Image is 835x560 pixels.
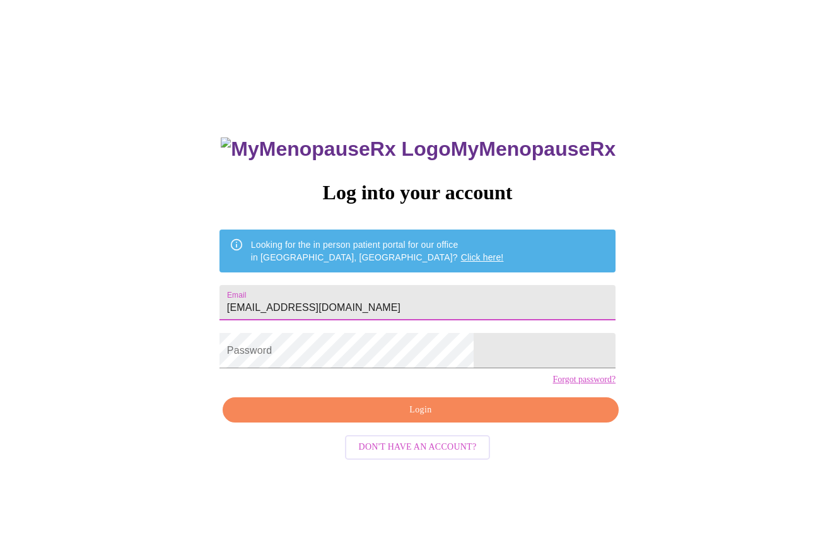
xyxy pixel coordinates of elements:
[219,181,616,204] h3: Log into your account
[221,137,616,161] h3: MyMenopauseRx
[461,252,504,262] a: Click here!
[251,233,504,269] div: Looking for the in person patient portal for our office in [GEOGRAPHIC_DATA], [GEOGRAPHIC_DATA]?
[552,375,616,385] a: Forgot password?
[223,397,619,423] button: Login
[237,402,604,418] span: Login
[221,137,450,161] img: MyMenopauseRx Logo
[345,435,491,460] button: Don't have an account?
[342,441,494,452] a: Don't have an account?
[359,440,477,455] span: Don't have an account?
